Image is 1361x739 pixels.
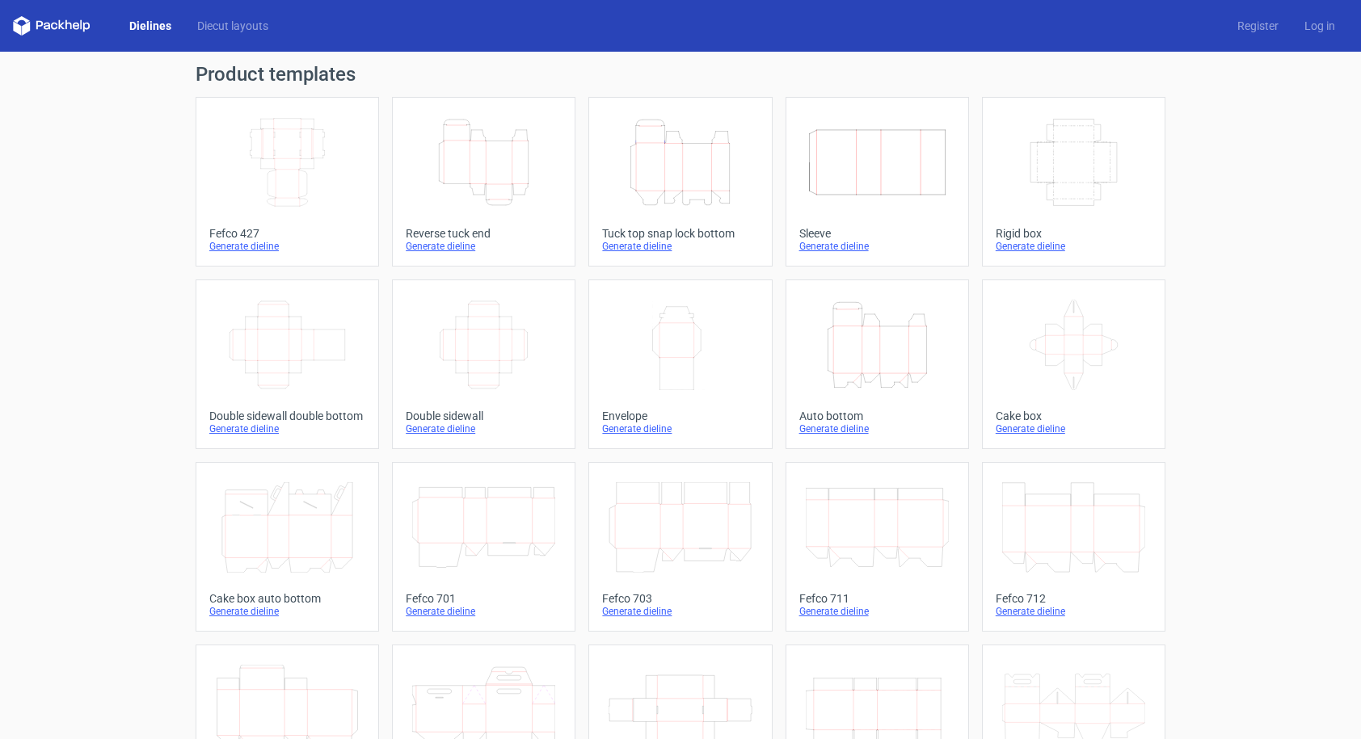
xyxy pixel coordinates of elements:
[209,605,365,618] div: Generate dieline
[602,592,758,605] div: Fefco 703
[196,97,379,267] a: Fefco 427Generate dieline
[209,240,365,253] div: Generate dieline
[602,605,758,618] div: Generate dieline
[588,462,772,632] a: Fefco 703Generate dieline
[799,592,955,605] div: Fefco 711
[196,462,379,632] a: Cake box auto bottomGenerate dieline
[996,240,1152,253] div: Generate dieline
[786,462,969,632] a: Fefco 711Generate dieline
[799,422,955,435] div: Generate dieline
[1224,18,1291,34] a: Register
[588,97,772,267] a: Tuck top snap lock bottomGenerate dieline
[406,605,562,618] div: Generate dieline
[602,240,758,253] div: Generate dieline
[996,422,1152,435] div: Generate dieline
[786,279,969,449] a: Auto bottomGenerate dieline
[406,240,562,253] div: Generate dieline
[602,227,758,240] div: Tuck top snap lock bottom
[996,592,1152,605] div: Fefco 712
[996,409,1152,422] div: Cake box
[996,227,1152,240] div: Rigid box
[406,592,562,605] div: Fefco 701
[982,279,1165,449] a: Cake boxGenerate dieline
[602,409,758,422] div: Envelope
[209,227,365,240] div: Fefco 427
[196,65,1165,84] h1: Product templates
[392,97,575,267] a: Reverse tuck endGenerate dieline
[786,97,969,267] a: SleeveGenerate dieline
[196,279,379,449] a: Double sidewall double bottomGenerate dieline
[799,409,955,422] div: Auto bottom
[799,605,955,618] div: Generate dieline
[209,409,365,422] div: Double sidewall double bottom
[209,592,365,605] div: Cake box auto bottom
[184,18,281,34] a: Diecut layouts
[799,227,955,240] div: Sleeve
[406,409,562,422] div: Double sidewall
[116,18,184,34] a: Dielines
[602,422,758,435] div: Generate dieline
[799,240,955,253] div: Generate dieline
[982,97,1165,267] a: Rigid boxGenerate dieline
[209,422,365,435] div: Generate dieline
[996,605,1152,618] div: Generate dieline
[1291,18,1348,34] a: Log in
[392,279,575,449] a: Double sidewallGenerate dieline
[406,227,562,240] div: Reverse tuck end
[588,279,772,449] a: EnvelopeGenerate dieline
[982,462,1165,632] a: Fefco 712Generate dieline
[406,422,562,435] div: Generate dieline
[392,462,575,632] a: Fefco 701Generate dieline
